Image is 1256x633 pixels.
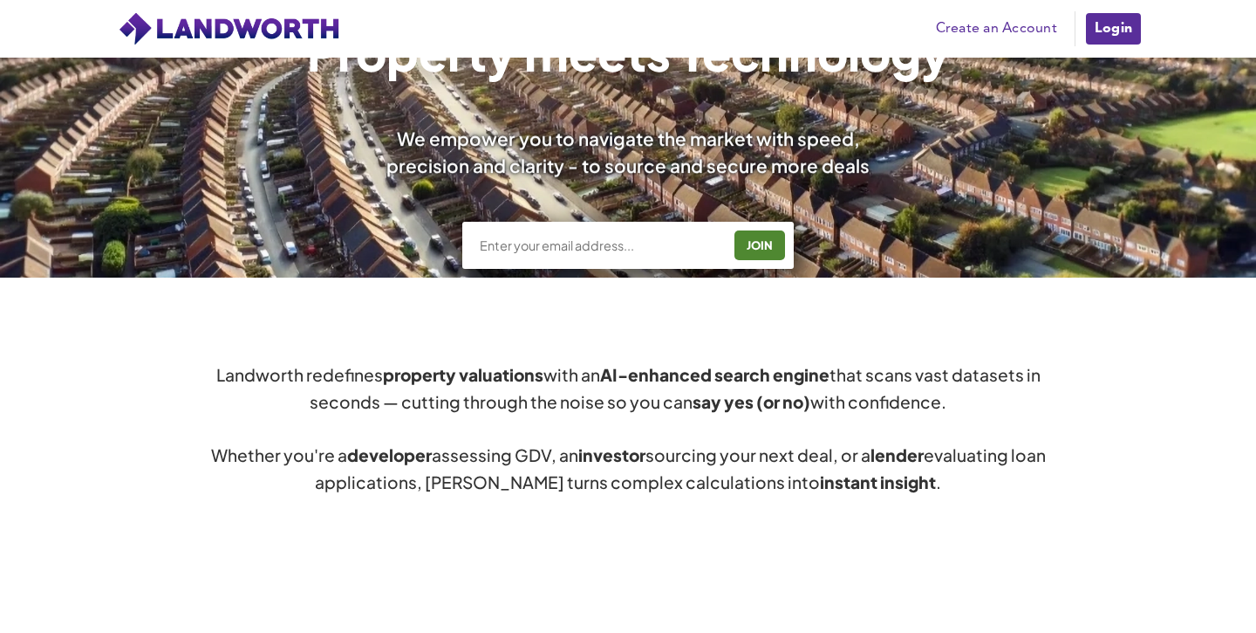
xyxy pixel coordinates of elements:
[927,16,1066,42] a: Create an Account
[820,471,936,492] strong: instant insight
[347,444,432,465] strong: developer
[383,364,543,385] strong: property valuations
[870,444,924,465] strong: lender
[1084,11,1143,46] a: Login
[478,237,721,254] input: Enter your email address...
[209,361,1047,496] div: Landworth redefines with an that scans vast datasets in seconds — cutting through the noise so yo...
[600,364,829,385] strong: AI-enhanced search engine
[734,230,785,260] button: JOIN
[693,391,810,412] strong: say yes (or no)
[363,126,893,180] div: We empower you to navigate the market with speed, precision and clarity - to source and secure mo...
[307,29,950,76] h1: Property meets Technology
[740,231,780,259] div: JOIN
[578,444,645,465] strong: investor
